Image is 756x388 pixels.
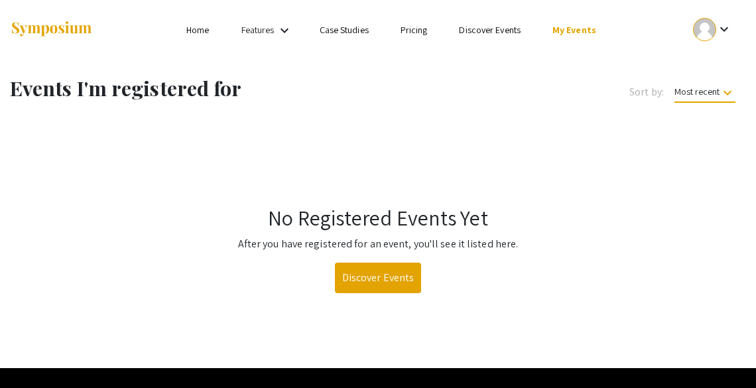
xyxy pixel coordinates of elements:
[13,205,743,230] h1: No Registered Events Yet
[10,328,56,378] iframe: Chat
[320,24,369,36] a: Case Studies
[716,21,732,37] mat-icon: Expand account dropdown
[335,263,422,293] a: Discover Events
[10,76,431,100] h1: Events I'm registered for
[241,24,275,36] a: Features
[679,15,746,44] button: Expand account dropdown
[13,236,743,252] p: After you have registered for an event, you'll see it listed here.
[552,24,596,36] a: My Events
[401,24,428,36] a: Pricing
[629,84,664,100] span: Sort by:
[10,21,93,38] img: Symposium by ForagerOne
[664,80,746,103] button: Most recent
[674,86,735,103] span: Most recent
[459,24,521,36] a: Discover Events
[277,23,292,38] mat-icon: Expand Features list
[720,85,735,101] mat-icon: keyboard_arrow_down
[186,24,209,36] a: Home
